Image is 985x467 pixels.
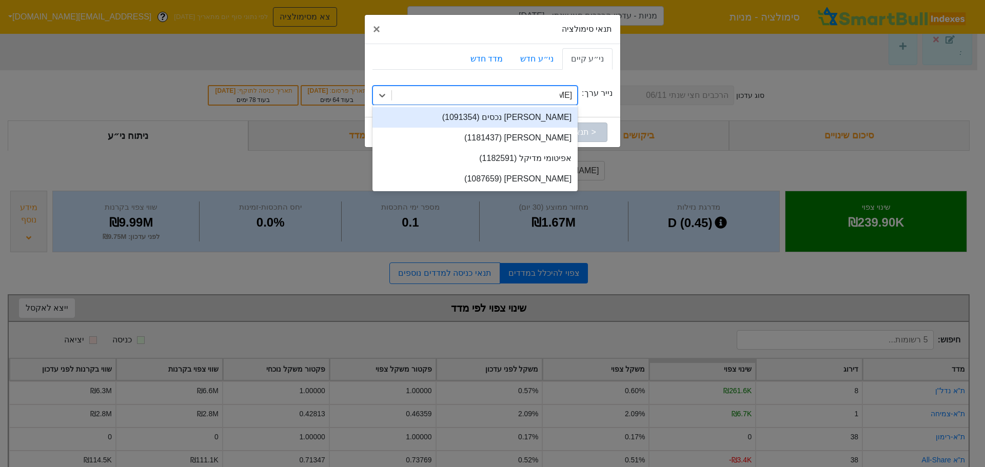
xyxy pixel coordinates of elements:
[372,148,578,169] div: אפיטומי מדיקל (1182591)
[562,48,613,70] a: ני״ע קיים
[372,169,578,189] div: [PERSON_NAME] (1087659)
[372,107,578,128] div: [PERSON_NAME] נכסים (1091354)
[372,128,578,148] div: [PERSON_NAME] (1181437)
[365,15,620,44] div: תנאי סימולציה
[373,22,380,36] span: ×
[582,87,613,99] label: נייר ערך:
[462,48,511,70] a: מדד חדש
[511,48,562,70] a: ני״ע חדש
